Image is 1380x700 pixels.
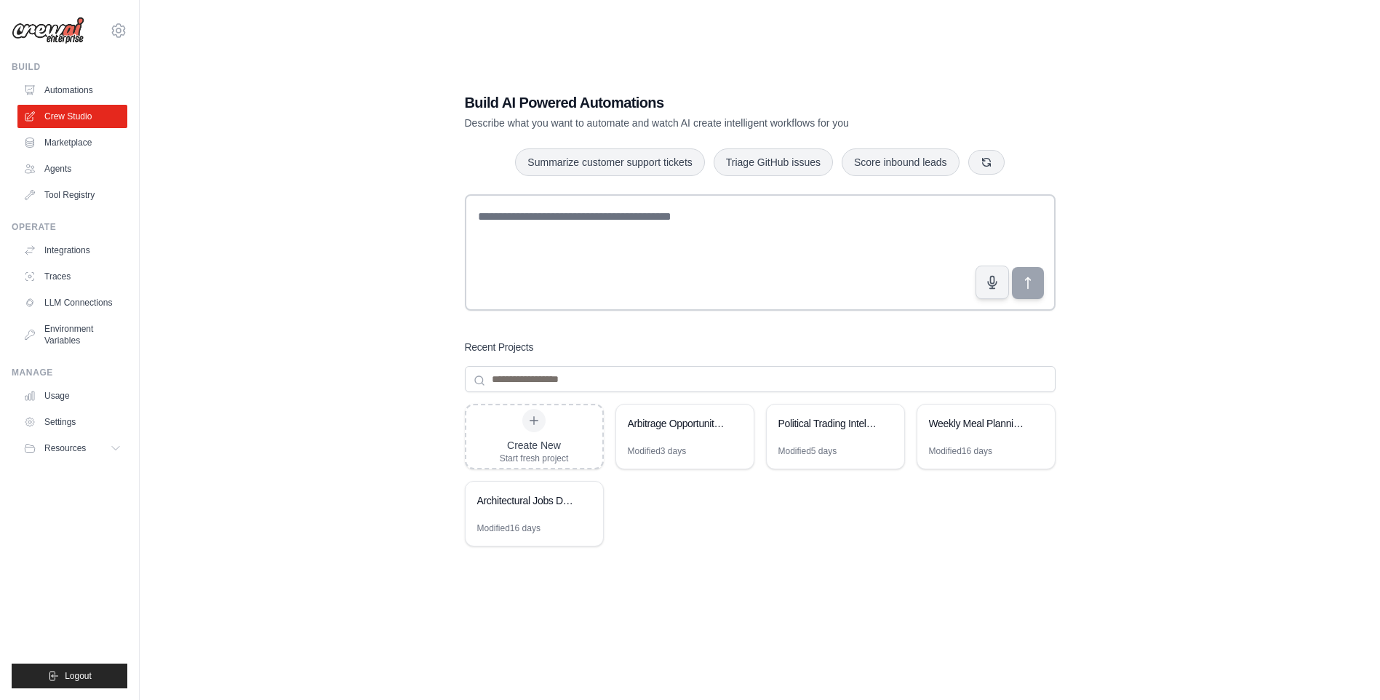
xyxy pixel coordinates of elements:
a: Environment Variables [17,317,127,352]
a: Tool Registry [17,183,127,207]
img: Logo [12,17,84,44]
a: Integrations [17,239,127,262]
div: Build [12,61,127,73]
a: Automations [17,79,127,102]
button: Triage GitHub issues [714,148,833,176]
div: Modified 5 days [778,445,837,457]
a: Agents [17,157,127,180]
a: Crew Studio [17,105,127,128]
a: Traces [17,265,127,288]
a: LLM Connections [17,291,127,314]
h1: Build AI Powered Automations [465,92,954,113]
div: Start fresh project [500,453,569,464]
div: Arbitrage Opportunity Finder [628,416,727,431]
div: Modified 16 days [477,522,541,534]
span: Logout [65,670,92,682]
button: Get new suggestions [968,150,1005,175]
div: Weekly Meal Planning Assistant [929,416,1029,431]
h3: Recent Projects [465,340,534,354]
div: Modified 16 days [929,445,992,457]
p: Describe what you want to automate and watch AI create intelligent workflows for you [465,116,954,130]
div: Political Trading Intelligence & Irish Investment Analysis [778,416,878,431]
div: Architectural Jobs Database Collector [477,493,577,508]
div: Operate [12,221,127,233]
a: Marketplace [17,131,127,154]
div: Create New [500,438,569,453]
span: Resources [44,442,86,454]
a: Settings [17,410,127,434]
button: Click to speak your automation idea [976,266,1009,299]
a: Usage [17,384,127,407]
button: Summarize customer support tickets [515,148,704,176]
button: Logout [12,664,127,688]
div: Manage [12,367,127,378]
div: Modified 3 days [628,445,687,457]
button: Resources [17,437,127,460]
button: Score inbound leads [842,148,960,176]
